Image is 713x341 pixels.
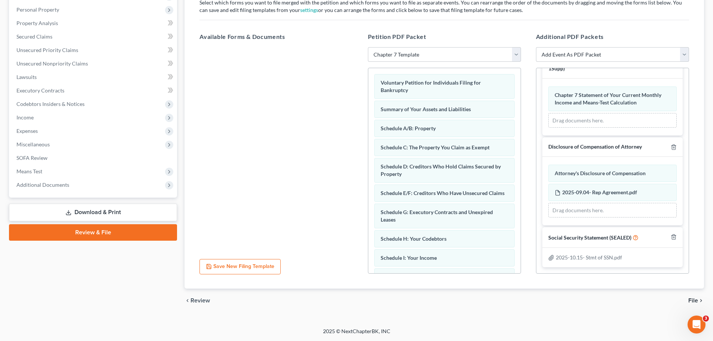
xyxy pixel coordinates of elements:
[10,43,177,57] a: Unsecured Priority Claims
[199,259,281,275] button: Save New Filing Template
[698,298,704,304] i: chevron_right
[381,235,447,242] span: Schedule H: Your Codebtors
[381,79,481,93] span: Voluntary Petition for Individuals Filing for Bankruptcy
[185,298,191,304] i: chevron_left
[703,316,709,322] span: 3
[10,57,177,70] a: Unsecured Nonpriority Claims
[10,16,177,30] a: Property Analysis
[381,209,493,223] span: Schedule G: Executory Contracts and Unexpired Leases
[381,144,490,150] span: Schedule C: The Property You Claim as Exempt
[548,234,631,241] span: Social Security Statement (SEALED)
[10,84,177,97] a: Executory Contracts
[556,254,622,261] span: 2025-10.15- Stmt of SSN.pdf
[381,163,501,177] span: Schedule D: Creditors Who Hold Claims Secured by Property
[16,182,69,188] span: Additional Documents
[548,143,642,150] span: Disclosure of Compensation of Attorney
[16,114,34,121] span: Income
[16,33,52,40] span: Secured Claims
[143,328,570,341] div: 2025 © NextChapterBK, INC
[381,255,437,261] span: Schedule I: Your Income
[185,298,217,304] button: chevron_left Review
[16,87,64,94] span: Executory Contracts
[536,32,689,41] h5: Additional PDF Packets
[10,151,177,165] a: SOFA Review
[16,20,58,26] span: Property Analysis
[10,70,177,84] a: Lawsuits
[16,155,48,161] span: SOFA Review
[16,101,85,107] span: Codebtors Insiders & Notices
[191,298,210,304] span: Review
[562,189,637,195] span: 2025-09.04- Rep Agreement.pdf
[381,125,436,131] span: Schedule A/B: Property
[548,203,677,218] div: Drag documents here.
[16,74,37,80] span: Lawsuits
[9,204,177,221] a: Download & Print
[381,106,471,112] span: Summary of Your Assets and Liabilities
[381,190,505,196] span: Schedule E/F: Creditors Who Have Unsecured Claims
[16,141,50,147] span: Miscellaneous
[199,32,353,41] h5: Available Forms & Documents
[16,128,38,134] span: Expenses
[688,298,698,304] span: File
[9,224,177,241] a: Review & File
[10,30,177,43] a: Secured Claims
[16,6,59,13] span: Personal Property
[688,316,706,334] iframe: Intercom live chat
[548,113,677,128] div: Drag documents here.
[16,168,42,174] span: Means Test
[555,92,661,106] span: Chapter 7 Statement of Your Current Monthly Income and Means-Test Calculation
[368,33,426,40] span: Petition PDF Packet
[300,7,318,13] a: settings
[555,170,646,176] span: Attorney's Disclosure of Compensation
[16,60,88,67] span: Unsecured Nonpriority Claims
[16,47,78,53] span: Unsecured Priority Claims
